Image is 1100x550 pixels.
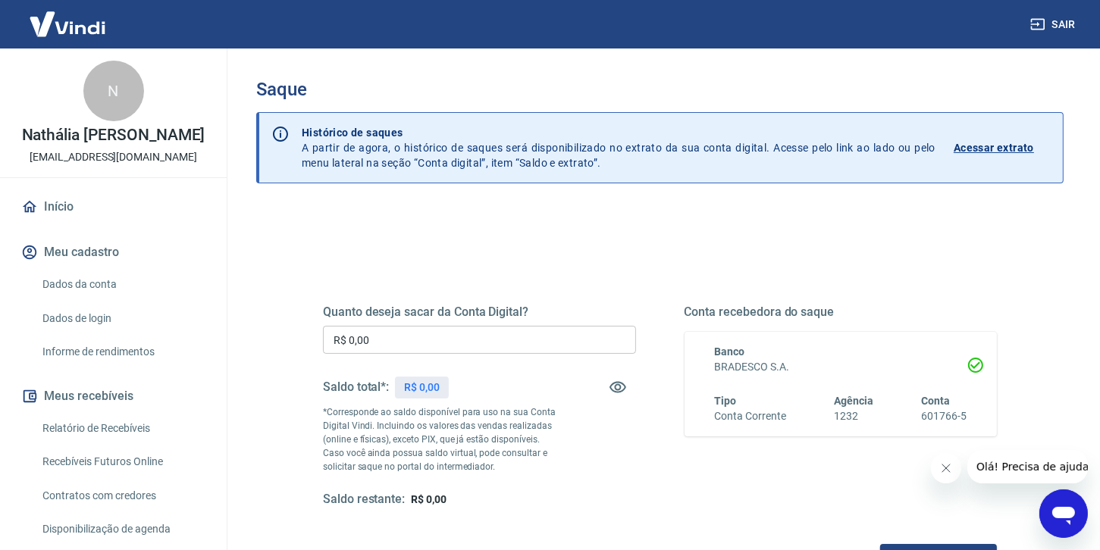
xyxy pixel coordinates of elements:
[83,61,144,121] div: N
[18,236,208,269] button: Meu cadastro
[834,408,873,424] h6: 1232
[685,305,998,320] h5: Conta recebedora do saque
[715,408,786,424] h6: Conta Corrente
[967,450,1088,483] iframe: Mensagem da empresa
[36,514,208,545] a: Disponibilização de agenda
[715,395,737,407] span: Tipo
[715,359,967,375] h6: BRADESCO S.A.
[954,140,1034,155] p: Acessar extrato
[404,380,440,395] p: R$ 0,00
[256,79,1064,100] h3: Saque
[921,395,950,407] span: Conta
[323,405,557,473] p: *Corresponde ao saldo disponível para uso na sua Conta Digital Vindi. Incluindo os valores das ve...
[36,269,208,300] a: Dados da conta
[36,480,208,511] a: Contratos com credores
[323,305,636,320] h5: Quanto deseja sacar da Conta Digital?
[931,453,961,483] iframe: Fechar mensagem
[36,336,208,367] a: Informe de rendimentos
[411,493,447,505] span: R$ 0,00
[36,413,208,444] a: Relatório de Recebíveis
[715,345,745,358] span: Banco
[834,395,873,407] span: Agência
[1027,11,1082,39] button: Sair
[302,125,935,140] p: Histórico de saques
[36,446,208,477] a: Recebíveis Futuros Online
[921,408,967,424] h6: 601766-5
[18,1,117,47] img: Vindi
[18,380,208,413] button: Meus recebíveis
[22,127,205,143] p: Nathália [PERSON_NAME]
[36,303,208,334] a: Dados de login
[30,149,197,165] p: [EMAIL_ADDRESS][DOMAIN_NAME]
[1039,489,1088,538] iframe: Botão para abrir a janela de mensagens
[302,125,935,170] p: A partir de agora, o histórico de saques será disponibilizado no extrato da sua conta digital. Ac...
[954,125,1051,170] a: Acessar extrato
[323,492,405,508] h5: Saldo restante:
[323,380,389,395] h5: Saldo total*:
[18,190,208,223] a: Início
[9,11,127,23] span: Olá! Precisa de ajuda?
